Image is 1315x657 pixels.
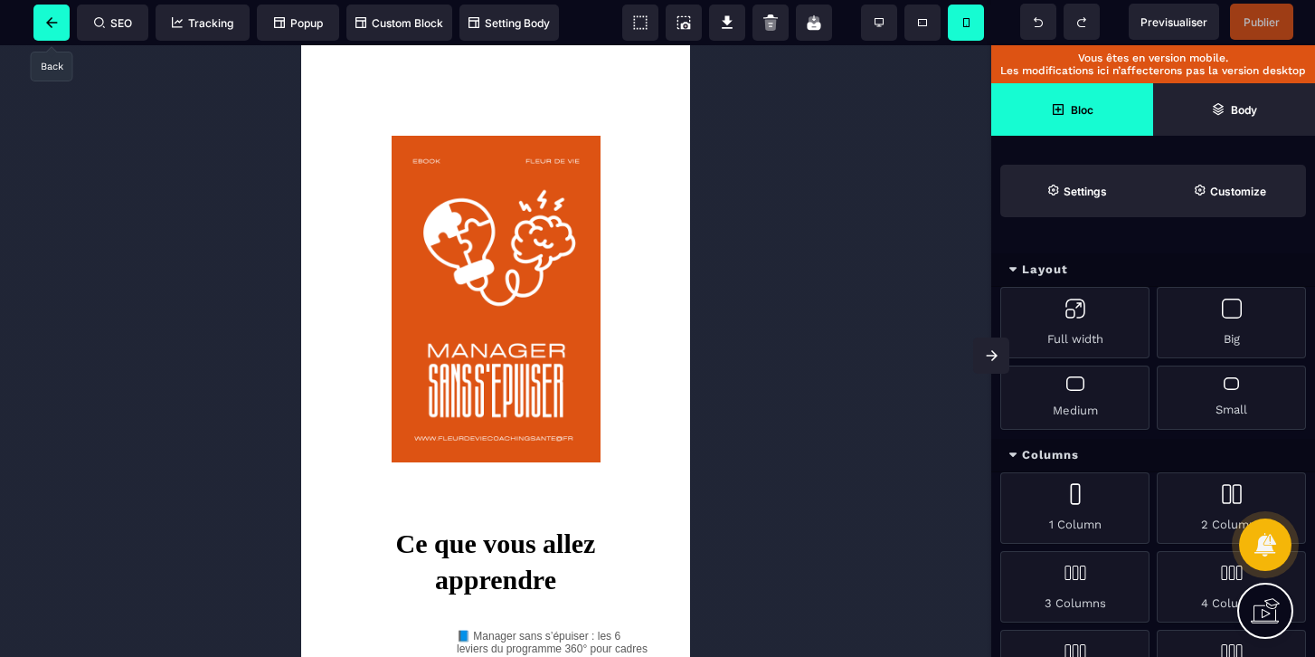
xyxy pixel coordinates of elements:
span: Publier [1244,15,1280,29]
span: Settings [1000,165,1153,217]
span: Tracking [172,16,233,30]
span: Preview [1129,4,1219,40]
span: Open Blocks [991,83,1153,136]
span: Open Style Manager [1153,165,1306,217]
div: Columns [991,439,1315,472]
span: Screenshot [666,5,702,41]
strong: Settings [1064,185,1107,198]
div: Full width [1000,287,1149,358]
strong: Body [1231,103,1257,117]
span: SEO [94,16,132,30]
div: Small [1157,366,1306,430]
p: Les modifications ici n’affecterons pas la version desktop [1000,64,1306,77]
span: Setting Body [468,16,550,30]
span: Open Layer Manager [1153,83,1315,136]
span: Previsualiser [1140,15,1207,29]
div: 4 Columns [1157,551,1306,623]
span: Custom Block [355,16,443,30]
span: Popup [274,16,323,30]
strong: Bloc [1071,103,1093,117]
div: Layout [991,253,1315,287]
div: Medium [1000,366,1149,430]
div: 2 Columns [1157,472,1306,544]
strong: Customize [1210,185,1266,198]
div: Big [1157,287,1306,358]
img: 139a9c0127c1842eafd12cea98a85ebc_FLEUR_DE_VIE.png [90,90,299,417]
div: 3 Columns [1000,551,1149,623]
div: 1 Column [1000,472,1149,544]
span: View components [622,5,658,41]
p: Vous êtes en version mobile. [1000,52,1306,64]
